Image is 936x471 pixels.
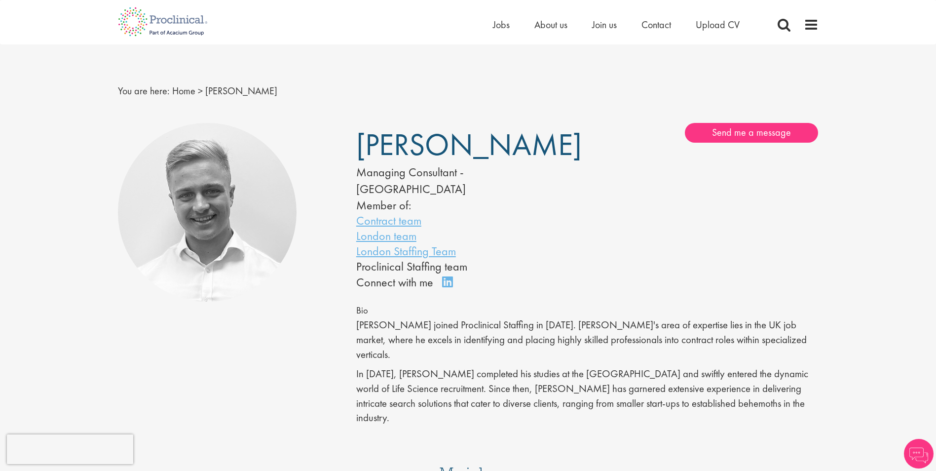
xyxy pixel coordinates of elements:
span: > [198,84,203,97]
span: [PERSON_NAME] [356,125,582,164]
span: You are here: [118,84,170,97]
a: Send me a message [685,123,818,143]
span: [PERSON_NAME] [205,84,277,97]
a: London team [356,228,416,243]
label: Member of: [356,197,411,213]
p: In [DATE], [PERSON_NAME] completed his studies at the [GEOGRAPHIC_DATA] and swiftly entered the d... [356,367,819,426]
a: Contract team [356,213,421,228]
a: Join us [592,18,617,31]
p: [PERSON_NAME] joined Proclinical Staffing in [DATE]. [PERSON_NAME]'s area of expertise lies in th... [356,318,819,362]
li: Proclinical Staffing team [356,259,558,274]
a: breadcrumb link [172,84,195,97]
img: Chatbot [904,439,934,469]
a: Contact [641,18,671,31]
iframe: reCAPTCHA [7,434,133,464]
span: Bio [356,305,368,316]
img: Joshua Bye [118,123,297,302]
div: Managing Consultant - [GEOGRAPHIC_DATA] [356,164,558,198]
a: Jobs [493,18,510,31]
a: About us [534,18,567,31]
a: Upload CV [696,18,740,31]
a: London Staffing Team [356,243,456,259]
